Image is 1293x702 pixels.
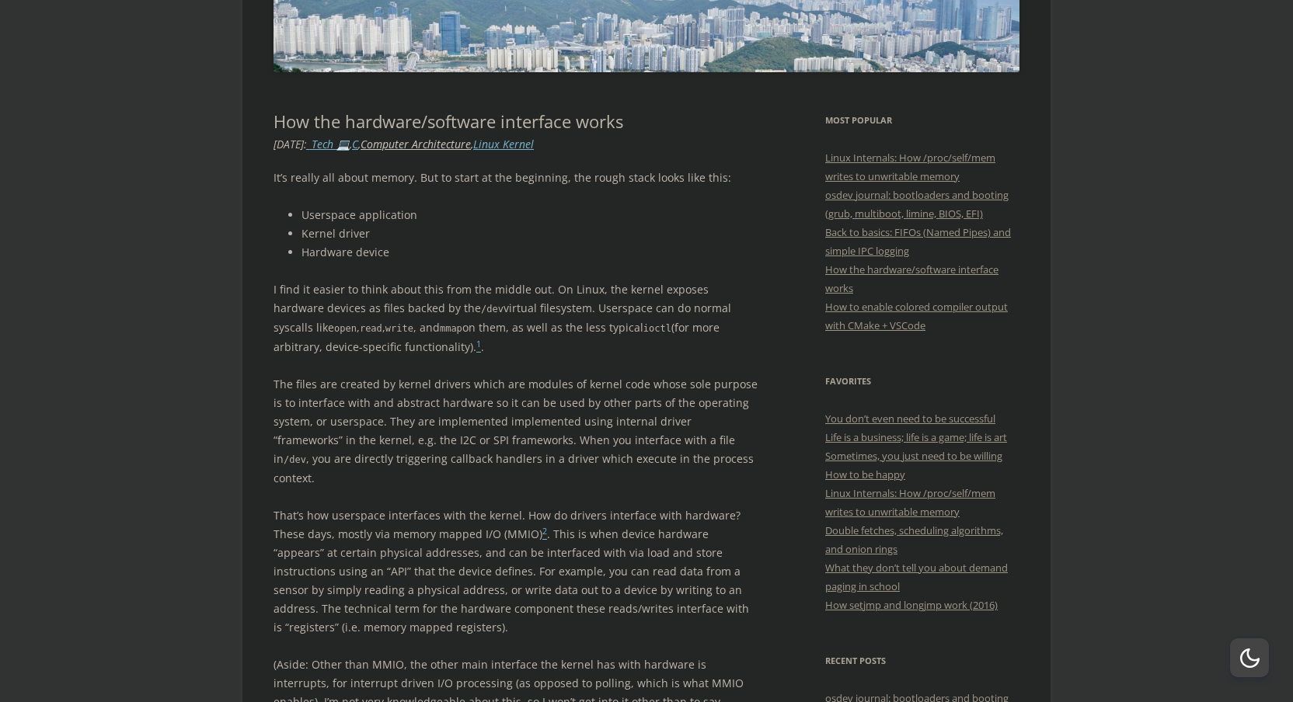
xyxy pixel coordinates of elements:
[301,206,759,224] li: Userspace application
[440,323,462,334] code: mmap
[274,375,759,488] p: The files are created by kernel drivers which are modules of kernel code whose sole purpose is to...
[307,137,350,151] a: _Tech 💻
[476,339,481,349] sup: 1
[301,243,759,262] li: Hardware device
[825,430,1007,444] a: Life is a business; life is a game; life is art
[825,372,1019,391] h3: Favorites
[825,598,998,612] a: How setjmp and longjmp work (2016)
[274,506,759,637] p: That’s how userspace interfaces with the kernel. How do drivers interface with hardware? These da...
[825,652,1019,670] h3: Recent Posts
[825,467,905,481] a: How to be happy
[542,526,547,541] a: 2
[274,111,759,131] h1: How the hardware/software interface works
[481,304,504,315] code: /dev
[643,323,671,334] code: ioctl
[825,486,995,519] a: Linux Internals: How /proc/self/mem writes to unwritable memory
[473,137,534,151] a: Linux Kernel
[334,323,357,334] code: open
[825,151,995,183] a: Linux Internals: How /proc/self/mem writes to unwritable memory
[352,137,358,151] a: C
[825,449,1002,463] a: Sometimes, you just need to be willing
[542,526,547,537] sup: 2
[825,412,995,426] a: You don’t even need to be successful
[825,523,1003,556] a: Double fetches, scheduling algorithms, and onion rings
[825,188,1009,221] a: osdev journal: bootloaders and booting (grub, multiboot, limine, BIOS, EFI)
[360,323,382,334] code: read
[274,137,304,151] time: [DATE]
[825,300,1008,332] a: How to enable colored compiler output with CMake + VSCode
[274,280,759,356] p: I find it easier to think about this from the middle out. On Linux, the kernel exposes hardware d...
[825,111,1019,130] h3: Most Popular
[825,262,999,295] a: How the hardware/software interface works
[825,561,1008,593] a: What they don’t tell you about demand paging in school
[476,339,481,354] a: 1
[274,137,534,151] i: : , , ,
[825,225,1011,258] a: Back to basics: FIFOs (Named Pipes) and simple IPC logging
[301,224,759,243] li: Kernel driver
[274,169,759,187] p: It’s really all about memory. But to start at the beginning, the rough stack looks like this:
[284,454,306,465] code: /dev
[361,137,471,151] a: Computer Architecture
[385,323,413,334] code: write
